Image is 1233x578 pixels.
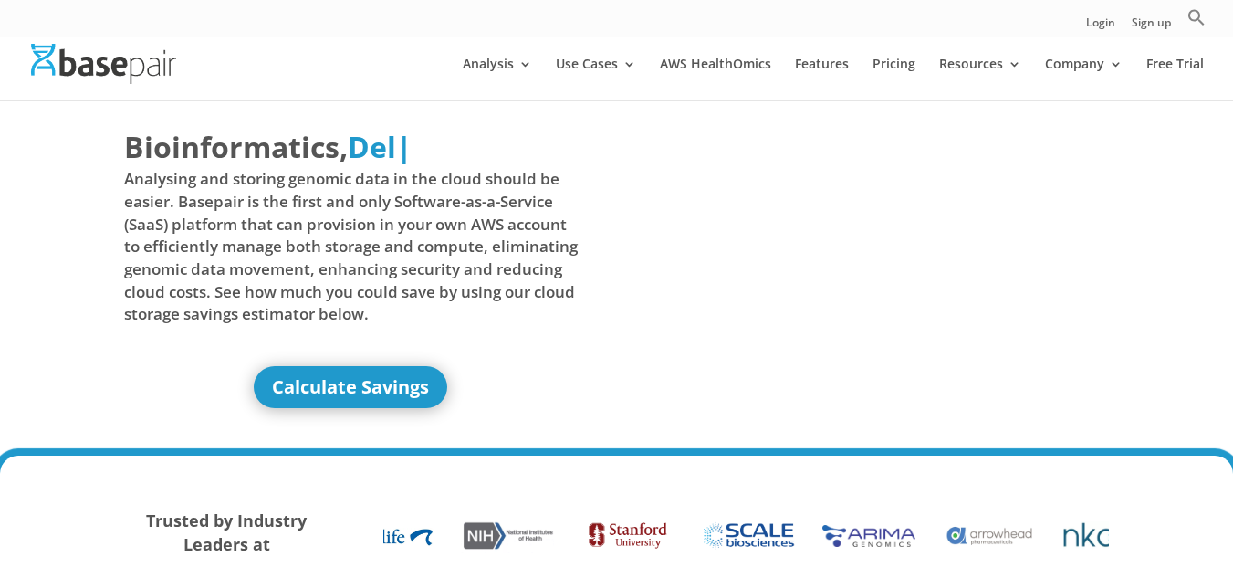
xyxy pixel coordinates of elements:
[631,126,1085,382] iframe: Basepair - NGS Analysis Simplified
[348,127,396,166] span: Del
[1045,58,1123,100] a: Company
[939,58,1021,100] a: Resources
[556,58,636,100] a: Use Cases
[1132,17,1171,37] a: Sign up
[31,44,176,83] img: Basepair
[1146,58,1204,100] a: Free Trial
[1086,17,1115,37] a: Login
[1187,8,1206,26] svg: Search
[146,510,307,555] strong: Trusted by Industry Leaders at
[124,168,579,325] span: Analysing and storing genomic data in the cloud should be easier. Basepair is the first and only ...
[124,126,348,168] span: Bioinformatics,
[873,58,915,100] a: Pricing
[795,58,849,100] a: Features
[254,366,447,408] a: Calculate Savings
[463,58,532,100] a: Analysis
[660,58,771,100] a: AWS HealthOmics
[396,127,413,166] span: |
[1187,8,1206,37] a: Search Icon Link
